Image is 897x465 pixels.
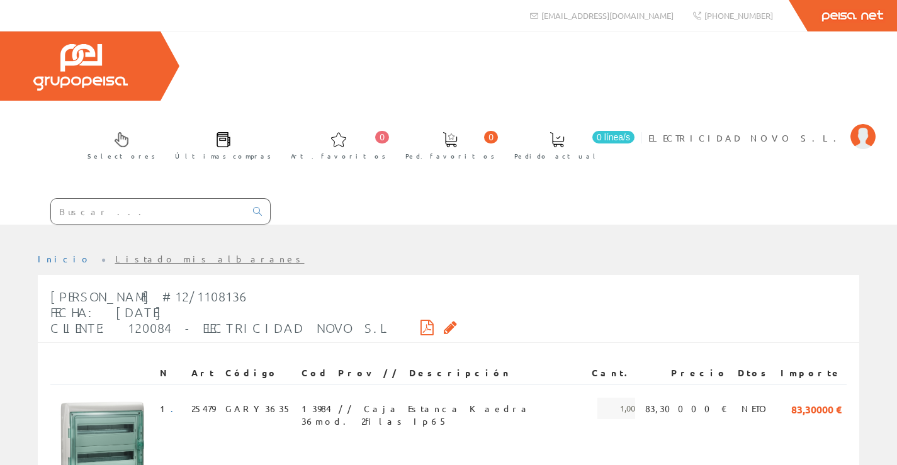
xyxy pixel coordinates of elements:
[742,398,770,419] span: NETO
[587,362,640,384] th: Cant.
[514,150,600,162] span: Pedido actual
[75,121,162,167] a: Selectores
[640,362,733,384] th: Precio
[171,403,181,414] a: .
[776,362,847,384] th: Importe
[444,323,457,332] i: Solicitar por email copia firmada
[38,253,91,264] a: Inicio
[597,398,635,419] span: 1,00
[225,398,291,419] span: GARY3635
[50,289,390,335] span: [PERSON_NAME] #12/1108136 Fecha: [DATE] Cliente: 120084 - ELECTRICIDAD NOVO S.L.
[645,398,728,419] span: 83,30000 €
[186,362,220,384] th: Art
[191,398,215,419] span: 25479
[704,10,773,21] span: [PHONE_NUMBER]
[296,362,587,384] th: Cod Prov // Descripción
[375,131,389,143] span: 0
[291,150,386,162] span: Art. favoritos
[33,44,128,91] img: Grupo Peisa
[541,10,674,21] span: [EMAIL_ADDRESS][DOMAIN_NAME]
[420,323,434,332] i: Descargar PDF
[405,150,495,162] span: Ped. favoritos
[648,121,876,133] a: ELECTRICIDAD NOVO S.L.
[791,398,842,419] span: 83,30000 €
[592,131,635,143] span: 0 línea/s
[648,132,844,144] span: ELECTRICIDAD NOVO S.L.
[302,398,582,419] span: 13984 // Caja Estanca Kaedra 36mod. 2filas Ip65
[115,253,305,264] a: Listado mis albaranes
[175,150,271,162] span: Últimas compras
[155,362,186,384] th: N
[162,121,278,167] a: Últimas compras
[733,362,776,384] th: Dtos
[87,150,155,162] span: Selectores
[160,398,181,419] span: 1
[220,362,296,384] th: Código
[484,131,498,143] span: 0
[51,199,245,224] input: Buscar ...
